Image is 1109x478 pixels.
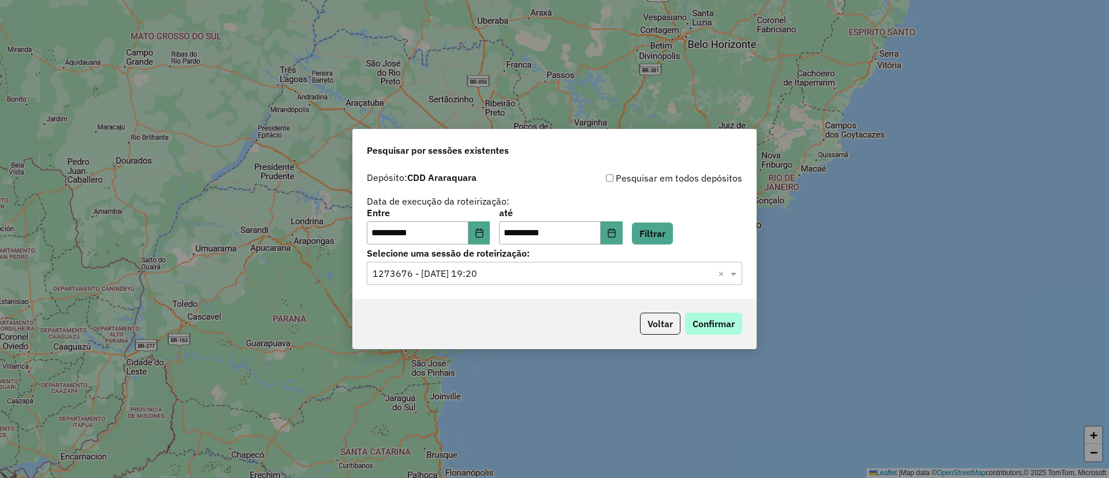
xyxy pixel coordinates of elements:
[718,266,728,280] span: Clear all
[632,223,673,244] button: Filtrar
[468,221,490,244] button: Choose Date
[367,171,477,184] label: Depósito:
[367,206,490,220] label: Entre
[367,143,509,157] span: Pesquisar por sessões existentes
[601,221,623,244] button: Choose Date
[367,194,509,208] label: Data de execução da roteirização:
[554,171,742,185] div: Pesquisar em todos depósitos
[367,246,742,260] label: Selecione uma sessão de roteirização:
[640,313,680,335] button: Voltar
[499,206,622,220] label: até
[407,172,477,183] strong: CDD Araraquara
[685,313,742,335] button: Confirmar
